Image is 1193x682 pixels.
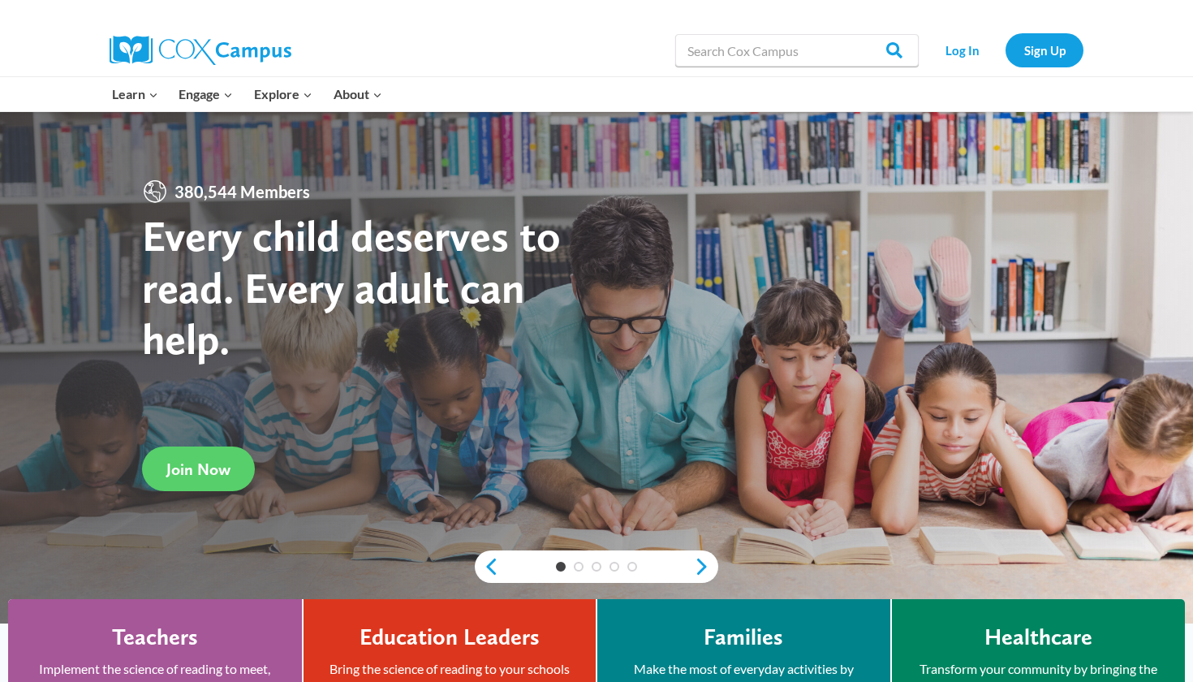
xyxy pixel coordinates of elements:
a: Log In [927,33,997,67]
nav: Primary Navigation [101,77,392,111]
nav: Secondary Navigation [927,33,1083,67]
strong: Every child deserves to read. Every adult can help. [142,209,561,365]
a: Join Now [142,447,255,491]
a: 3 [592,562,601,572]
span: About [334,84,382,105]
span: 380,544 Members [168,179,317,205]
a: 5 [627,562,637,572]
h4: Families [704,624,783,651]
a: previous [475,557,499,576]
span: Learn [112,84,158,105]
span: Join Now [166,460,230,479]
input: Search Cox Campus [675,34,919,67]
h4: Teachers [112,624,198,651]
a: 4 [609,562,619,572]
span: Engage [179,84,233,105]
h4: Education Leaders [360,624,540,651]
a: Sign Up [1006,33,1083,67]
img: Cox Campus [110,36,291,65]
span: Explore [254,84,312,105]
a: 2 [574,562,584,572]
div: content slider buttons [475,550,718,583]
h4: Healthcare [984,624,1092,651]
a: next [694,557,718,576]
a: 1 [556,562,566,572]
